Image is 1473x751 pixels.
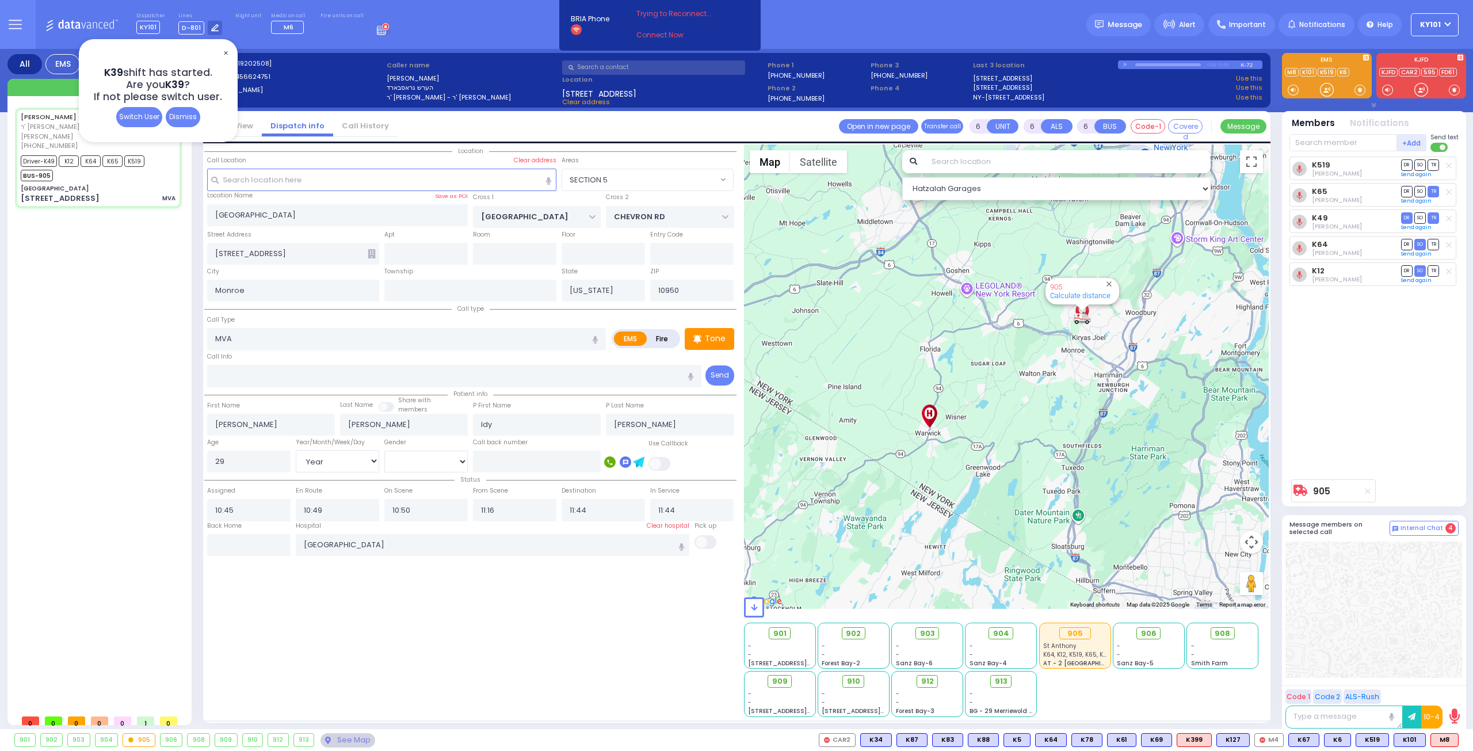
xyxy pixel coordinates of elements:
div: M8 [1430,733,1459,747]
div: 905 [1074,311,1091,325]
button: Toggle fullscreen view [1240,150,1263,173]
label: First Name [207,401,240,410]
span: SECTION 5 [562,169,718,190]
span: Clear address [562,97,610,106]
div: K87 [896,733,928,747]
span: SO [1414,159,1426,170]
label: Use Callback [648,439,688,448]
div: BLS [1324,733,1351,747]
a: K519 [1318,68,1336,77]
a: M8 [1285,68,1299,77]
button: Show satellite imagery [790,150,847,173]
button: Code 2 [1313,689,1342,704]
span: SO [1414,239,1426,250]
span: Sanz Bay-4 [970,659,1007,668]
label: [PERSON_NAME] [387,74,559,83]
span: Phone 1 [768,60,867,70]
span: St Anthony [1043,642,1077,650]
a: Use this [1236,83,1262,93]
button: Map camera controls [1240,531,1263,554]
div: CAR2 [819,733,856,747]
div: K61 [1107,733,1136,747]
span: BUS-905 [21,170,53,181]
div: 903 [68,734,90,746]
span: - [822,689,825,698]
span: K64, K12, K519, K65, K49 [1043,650,1111,659]
div: BLS [860,733,892,747]
label: Pick up [694,521,716,531]
label: הערש גראסבארד [387,83,559,93]
span: TR [1428,265,1439,276]
a: Open in new page [839,119,918,134]
button: 10-4 [1421,706,1443,729]
label: Fire units on call [320,13,364,20]
div: Dismiss [166,107,200,127]
label: On Scene [384,486,413,495]
span: Other building occupants [368,249,376,258]
div: ALS [1177,733,1212,747]
span: DR [1401,239,1413,250]
img: Logo [45,17,122,32]
span: 4 [1445,523,1456,533]
small: Share with [398,396,431,405]
span: TR [1428,186,1439,197]
a: Connect Now [636,30,727,40]
span: SO [1414,186,1426,197]
span: 1 [137,716,154,725]
div: K519 [1356,733,1389,747]
div: MVA [162,194,175,203]
button: Drag Pegman onto the map to open Street View [1240,572,1263,595]
h4: shift has started. Are you ? If not please switch user. [94,67,222,103]
span: Send text [1430,133,1459,142]
div: ALS KJ [1430,733,1459,747]
span: Phone 2 [768,83,867,93]
a: Calculate distance [1050,291,1111,300]
div: St. Anthonys Comm Hospital [919,405,940,428]
label: P First Name [473,401,511,410]
label: Last Name [340,401,373,410]
button: Close [1104,279,1115,289]
label: Night unit [235,13,261,20]
label: Cross 1 [473,193,494,202]
a: K64 [1312,240,1328,249]
label: ר' [PERSON_NAME] - ר' [PERSON_NAME] [387,93,559,102]
span: TR [1428,212,1439,223]
div: 905 [123,734,155,746]
a: Send again [1401,277,1432,284]
a: [STREET_ADDRESS] [973,74,1032,83]
span: Forest Bay-3 [896,707,934,715]
span: - [1117,642,1120,650]
div: See map [320,733,375,748]
label: KJFD [1376,57,1466,65]
label: [PHONE_NUMBER] [871,71,928,79]
label: Township [384,267,413,276]
span: 8456624751 [231,72,270,81]
a: K12 [1312,266,1325,275]
span: - [1191,650,1195,659]
button: ALS [1041,119,1073,134]
label: From Scene [473,486,508,495]
button: KY101 [1411,13,1459,36]
span: BG - 29 Merriewold S. [970,707,1034,715]
div: All [7,54,42,74]
div: BLS [1288,733,1319,747]
img: message.svg [1095,20,1104,29]
label: State [562,267,578,276]
label: Caller: [211,72,383,82]
div: K6 [1324,733,1351,747]
div: 902 [41,734,63,746]
button: Transfer call [921,119,963,134]
button: Covered [1168,119,1203,134]
span: Driver-K49 [21,155,57,167]
div: 904 [96,734,118,746]
span: - [822,650,825,659]
input: Search location [924,150,1211,173]
span: Sanz Bay-5 [1117,659,1154,668]
label: Save as POI [435,192,468,200]
div: [GEOGRAPHIC_DATA] [21,184,89,193]
span: 0 [160,716,177,725]
label: Gender [384,438,406,447]
button: Show street map [750,150,790,173]
div: 908 [188,734,209,746]
span: - [970,689,973,698]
